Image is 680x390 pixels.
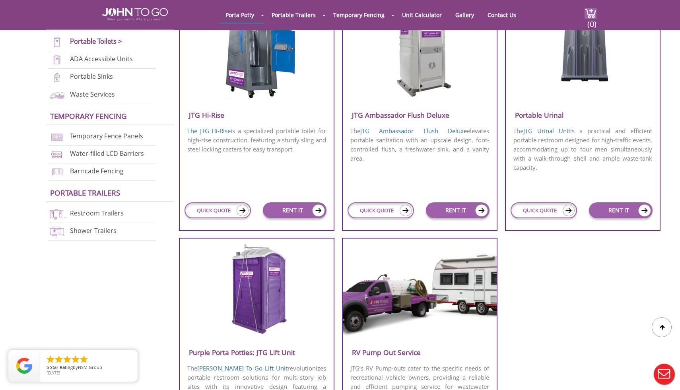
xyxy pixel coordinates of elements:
img: icon [312,204,325,217]
a: Waste Services [70,90,115,99]
img: icon [638,204,651,217]
a: QUICK QUOTE [511,202,577,218]
h3: RV Pump Out Service [343,346,497,359]
h3: Purple Porta Potties: JTG Lift Unit [180,346,334,359]
img: icon [237,205,249,216]
img: ADA-units-new.png [49,54,66,65]
a: Portable Sinks [70,72,113,81]
a: Portable trailers [50,188,120,198]
a: RENT IT [426,202,490,218]
li:  [62,355,72,364]
img: JTG-Hi-Rise-Unit.png [217,6,297,99]
a: Portable Toilets > [70,37,122,46]
a: Temporary Fencing [327,7,391,23]
a: [PERSON_NAME] To Go Lift Unit [197,364,287,372]
a: Porta Potties [50,16,103,26]
a: Temporary Fencing [50,111,127,121]
a: Portable Trailers [266,7,322,23]
li:  [79,355,89,364]
span: (0) [587,12,596,29]
a: RENT IT [589,202,653,218]
img: waste-services-new.png [49,90,66,101]
img: Review Rating [16,358,32,374]
a: Shower Trailers [70,226,117,235]
img: restroom-trailers-new.png [49,209,66,219]
p: The is a practical and efficient portable restroom designed for high-traffic events, accommodatin... [506,126,660,173]
a: Temporary Fence Panels [70,132,143,140]
img: rv-pump-out.png.webp [343,243,497,338]
img: Purple-Porta-Potties-JTG-Lift-Unit.png [219,243,295,337]
img: barricade-fencing-icon-new.png [49,167,66,177]
a: QUICK QUOTE [348,202,414,218]
a: Barricade Fencing [70,167,124,176]
li:  [71,355,80,364]
a: Gallery [449,7,480,23]
a: Water-filled LCD Barriers [70,149,144,158]
a: ADA Accessible Units [70,55,133,64]
a: Restroom Trailers [70,209,124,217]
p: is a specialized portable toilet for high-rise construction, featuring a sturdy sling and steel l... [180,126,334,155]
img: shower-trailers-new.png [49,226,66,237]
p: The elevates portable sanitation with an upscale design, foot-controlled flush, a freshwater sink... [343,126,497,164]
span: 5 [47,364,49,370]
a: The JTG Hi-Rise [187,127,231,135]
a: QUICK QUOTE [185,202,251,218]
span: NSM Group [78,364,102,370]
li:  [46,355,55,364]
img: icon [400,205,412,216]
img: cart a [585,8,596,19]
a: RENT IT [263,202,327,218]
li:  [54,355,64,364]
span: Star Rating [50,364,73,370]
img: JOHN to go [102,8,168,21]
h3: JTG Ambassador Flush Deluxe [343,109,497,122]
span: [DATE] [47,370,60,376]
a: Porta Potty [220,7,260,23]
img: icon [475,204,488,217]
h3: JTG Hi-Rise [180,109,334,122]
a: JTG Urinal Unit [523,127,570,135]
a: Unit Calculator [396,7,448,23]
span: by [47,365,131,371]
button: Live Chat [648,358,680,390]
img: chan-link-fencing-new.png [49,132,66,142]
img: portable-sinks-new.png [49,72,66,83]
h3: Portable Urinal [506,109,660,122]
img: icon [563,205,575,216]
img: JTG-Ambassador-Flush-Deluxe.png.webp [382,6,458,97]
img: JTG-Urinal-Unit.png.webp [550,6,616,85]
img: water-filled%20barriers-new.png [49,149,66,160]
a: JTG Ambassador Flush Deluxe [360,127,466,135]
img: portable-toilets-new.png [49,37,66,48]
a: Contact Us [482,7,522,23]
